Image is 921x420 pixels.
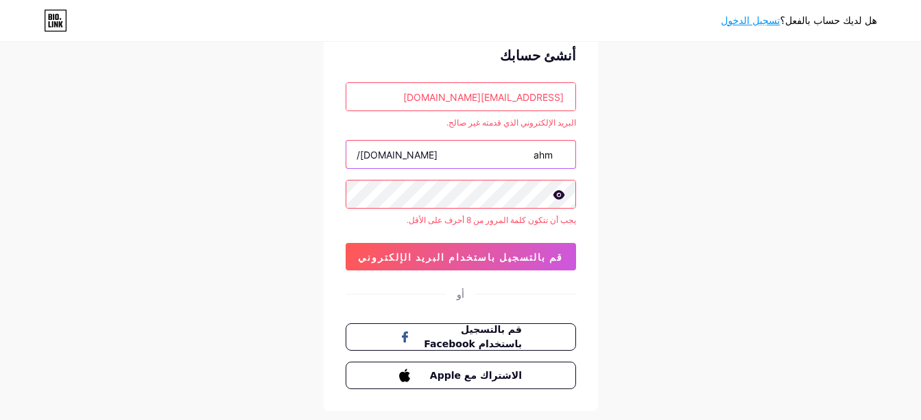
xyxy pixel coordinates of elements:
div: [DOMAIN_NAME]/ [357,148,438,162]
div: يجب أن تتكون كلمة المرور من 8 أحرف على الأقل. [346,214,576,226]
input: اسم المستخدم [346,141,575,168]
button: قم بالتسجيل باستخدام البريد الإلكتروني [346,243,576,270]
button: الاشتراك مع Apple [346,362,576,389]
span: قم بالتسجيل باستخدام البريد الإلكتروني [358,251,563,263]
a: تسجيل الدخول [721,15,780,26]
span: قم بالتسجيل باستخدام Facebook [416,323,522,351]
div: البريد الإلكتروني الذي قدمته غير صالح. [346,117,576,129]
div: أنشئ حسابك [346,45,576,66]
span: الاشتراك مع Apple [416,369,522,383]
div: هل لديك حساب بالفعل؟ [721,14,877,28]
div: أو [457,287,464,301]
input: البريد الإلكتروني [346,83,575,110]
button: قم بالتسجيل باستخدام Facebook [346,323,576,351]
